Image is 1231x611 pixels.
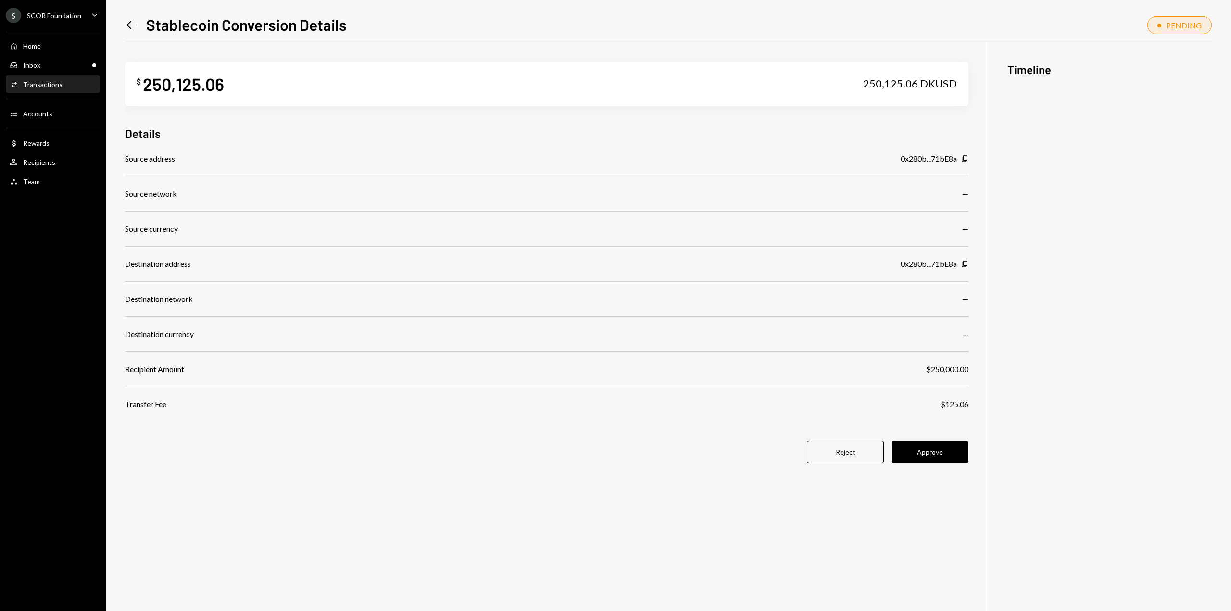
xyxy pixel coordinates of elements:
a: Accounts [6,105,100,122]
button: Reject [807,441,884,463]
div: SCOR Foundation [27,12,81,20]
button: Approve [892,441,968,463]
h1: Stablecoin Conversion Details [146,15,347,34]
div: PENDING [1166,21,1202,30]
div: Destination currency [125,328,194,340]
div: 250,125.06 [143,73,224,95]
a: Team [6,173,100,190]
div: — [962,293,968,305]
a: Rewards [6,134,100,151]
a: Home [6,37,100,54]
div: — [962,223,968,235]
a: Recipients [6,153,100,171]
h3: Timeline [1007,62,1212,77]
div: Team [23,177,40,186]
div: 0x280b...71bE8a [901,258,957,270]
div: Source address [125,153,175,164]
div: $125.06 [941,399,968,410]
h3: Details [125,125,161,141]
div: 0x280b...71bE8a [901,153,957,164]
div: — [962,188,968,200]
div: $250,000.00 [926,363,968,375]
div: 250,125.06 DKUSD [863,77,957,90]
div: Transactions [23,80,63,88]
div: Rewards [23,139,50,147]
div: Recipient Amount [125,363,184,375]
div: Inbox [23,61,40,69]
div: Home [23,42,41,50]
div: Recipients [23,158,55,166]
div: Transfer Fee [125,399,166,410]
div: Source network [125,188,177,200]
a: Transactions [6,75,100,93]
div: Destination network [125,293,193,305]
div: Accounts [23,110,52,118]
div: $ [137,77,141,87]
div: Source currency [125,223,178,235]
a: Inbox [6,56,100,74]
div: — [962,328,968,340]
div: Destination address [125,258,191,270]
div: S [6,8,21,23]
